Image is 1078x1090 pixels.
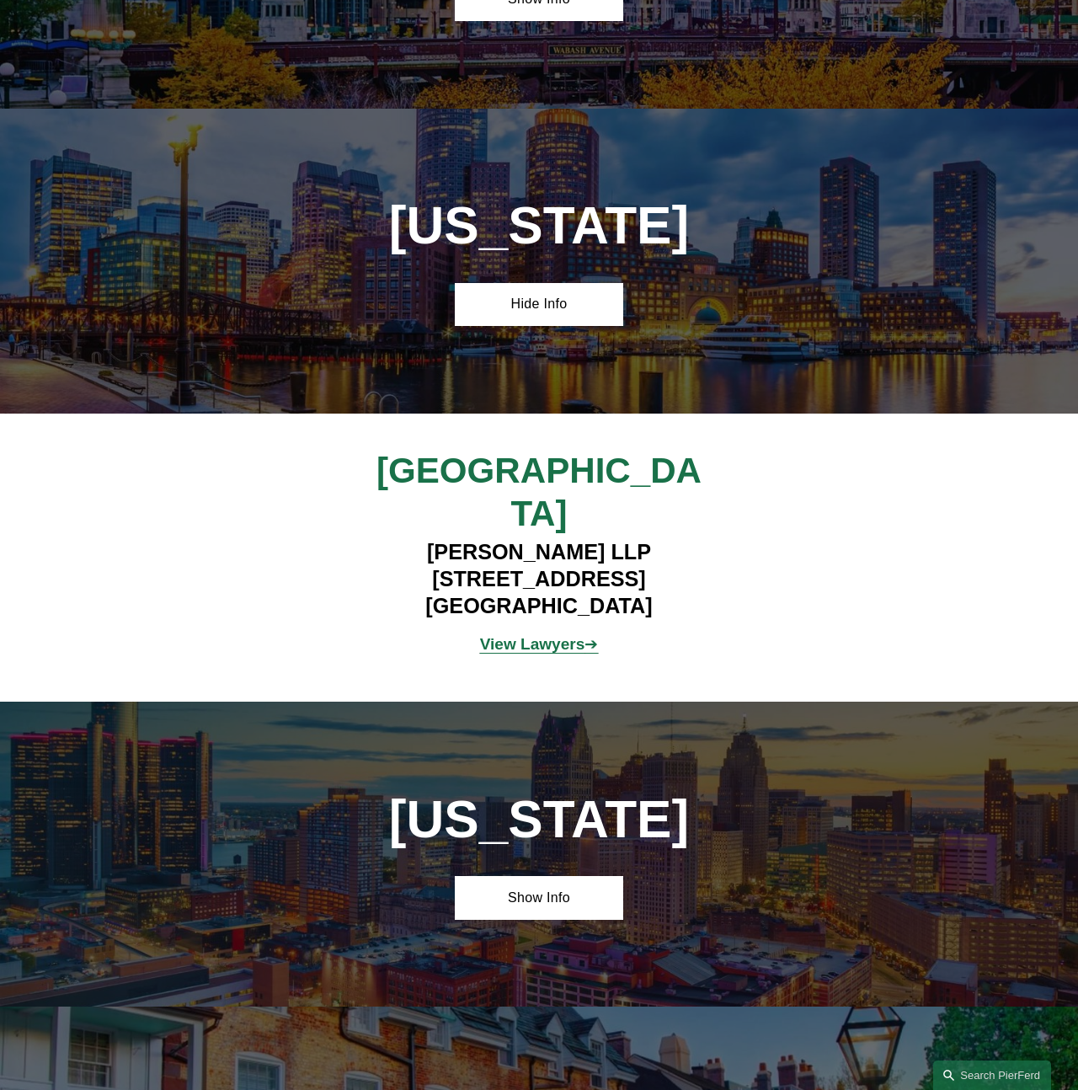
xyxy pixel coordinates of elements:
[328,195,750,255] h1: [US_STATE]
[328,538,750,619] h4: [PERSON_NAME] LLP [STREET_ADDRESS] [GEOGRAPHIC_DATA]
[480,635,599,653] span: ➔
[455,876,624,920] a: Show Info
[370,789,707,849] h1: [US_STATE]
[480,635,585,653] strong: View Lawyers
[376,451,702,533] span: [GEOGRAPHIC_DATA]
[480,635,599,653] a: View Lawyers➔
[933,1061,1051,1090] a: Search this site
[455,283,624,327] a: Hide Info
